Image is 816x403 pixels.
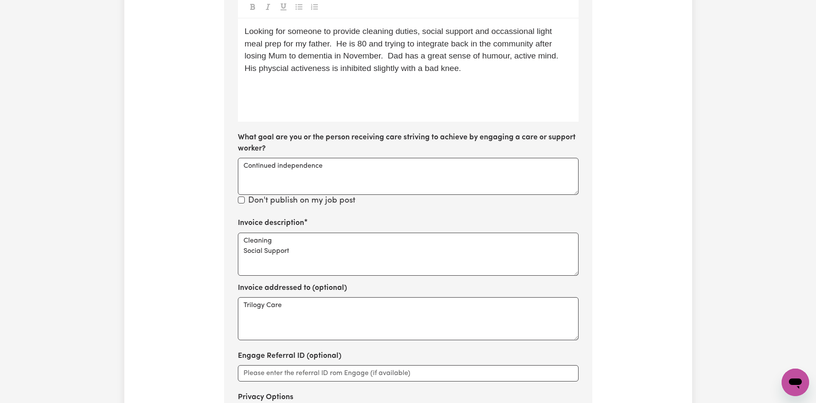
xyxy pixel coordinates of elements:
label: Engage Referral ID (optional) [238,351,342,362]
label: Privacy Options [238,392,293,403]
label: Invoice addressed to (optional) [238,283,347,294]
button: Toggle undefined [262,1,274,12]
button: Toggle undefined [246,1,259,12]
button: Toggle undefined [293,1,305,12]
textarea: Cleaning Social Support [238,233,579,276]
label: Invoice description [238,218,304,229]
textarea: Trilogy Care [238,297,579,340]
button: Toggle undefined [308,1,320,12]
label: What goal are you or the person receiving care striving to achieve by engaging a care or support ... [238,132,579,155]
button: Toggle undefined [277,1,289,12]
span: Looking for someone to provide cleaning duties, social support and occassional light meal prep fo... [245,27,563,73]
textarea: Continued independence [238,158,579,195]
iframe: Button to launch messaging window [782,369,809,396]
input: Please enter the referral ID rom Engage (if available) [238,365,579,381]
label: Don't publish on my job post [248,195,355,207]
